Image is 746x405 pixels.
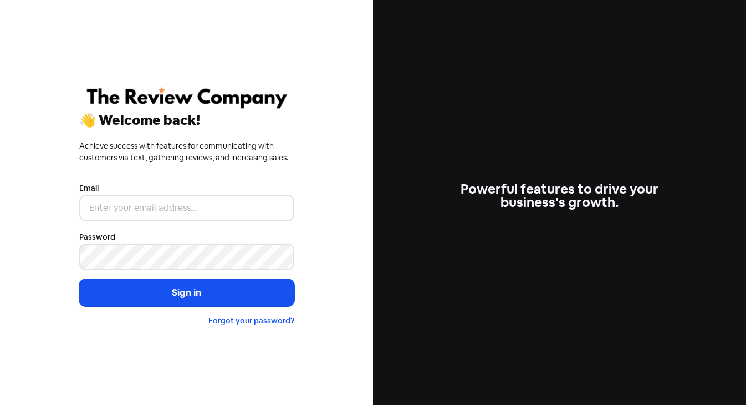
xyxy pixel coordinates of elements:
[79,195,294,221] input: Enter your email address...
[79,114,294,127] div: 👋 Welcome back!
[79,183,99,194] label: Email
[208,316,294,326] a: Forgot your password?
[79,231,115,243] label: Password
[79,140,294,164] div: Achieve success with features for communicating with customers via text, gathering reviews, and i...
[79,279,294,307] button: Sign in
[452,183,667,209] div: Powerful features to drive your business's growth.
